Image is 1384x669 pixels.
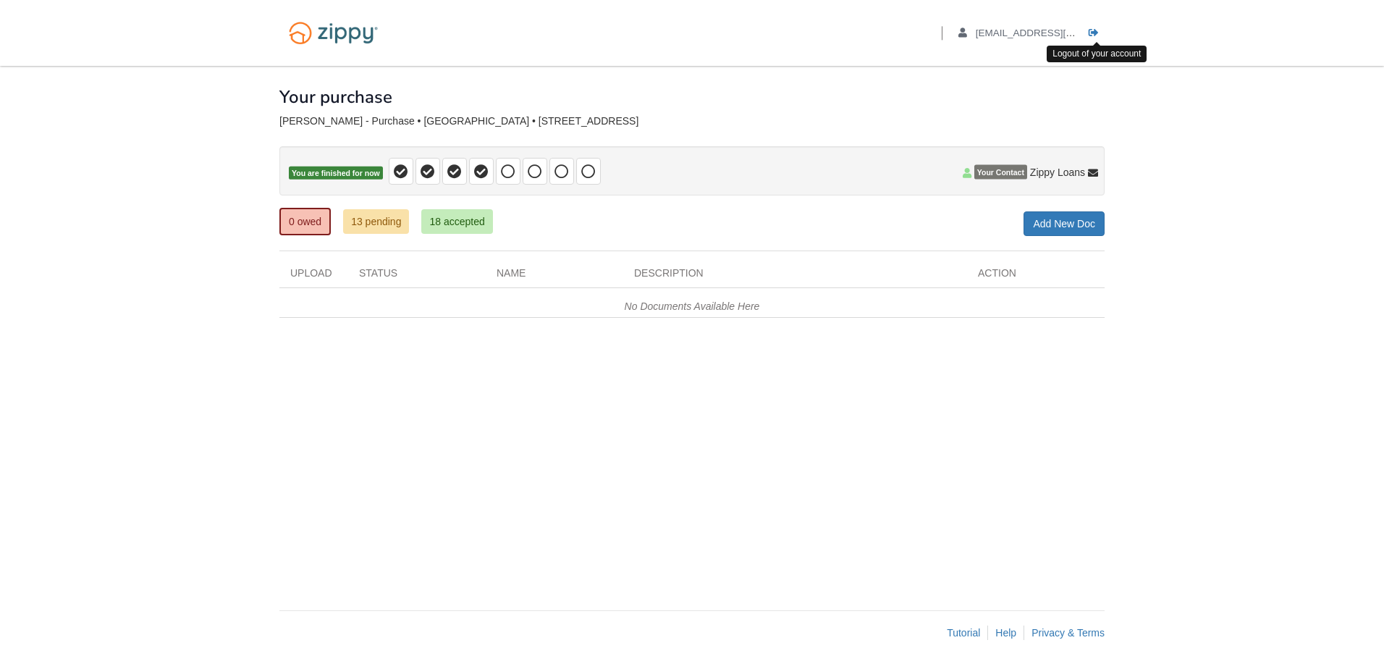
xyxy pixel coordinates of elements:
[958,28,1222,42] a: edit profile
[279,208,331,235] a: 0 owed
[623,266,967,287] div: Description
[279,14,387,51] img: Logo
[995,627,1016,639] a: Help
[1030,165,1085,180] span: Zippy Loans
[279,115,1105,127] div: [PERSON_NAME] - Purchase • [GEOGRAPHIC_DATA] • [STREET_ADDRESS]
[279,266,348,287] div: Upload
[1024,211,1105,236] a: Add New Doc
[289,167,383,180] span: You are finished for now
[625,300,760,312] em: No Documents Available Here
[976,28,1222,38] span: sade.hatten@yahoo.com
[947,627,980,639] a: Tutorial
[974,165,1027,180] span: Your Contact
[967,266,1105,287] div: Action
[279,88,392,106] h1: Your purchase
[421,209,492,234] a: 18 accepted
[1089,28,1105,42] a: Log out
[1031,627,1105,639] a: Privacy & Terms
[486,266,623,287] div: Name
[1047,46,1147,62] div: Logout of your account
[343,209,409,234] a: 13 pending
[348,266,486,287] div: Status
